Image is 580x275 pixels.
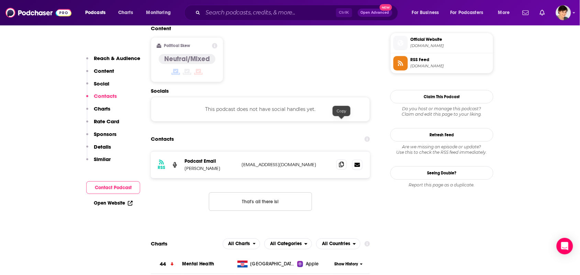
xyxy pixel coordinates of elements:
h3: 44 [160,260,166,268]
span: Show History [334,261,358,267]
p: Content [94,68,114,74]
span: Open Advanced [361,11,389,14]
h2: Charts [151,240,167,247]
button: open menu [316,238,360,249]
a: Mental Health [182,261,214,267]
h2: Socials [151,88,370,94]
button: open menu [142,7,180,18]
span: Charts [118,8,133,18]
span: New [380,4,392,11]
button: Show History [332,261,365,267]
span: RSS Feed [411,57,490,63]
button: open menu [407,7,448,18]
span: More [498,8,510,18]
p: [PERSON_NAME] [185,165,236,171]
button: open menu [264,238,312,249]
a: RSS Feed[DOMAIN_NAME] [393,56,490,70]
a: Seeing Double? [390,166,493,180]
h2: Political Skew [164,43,190,48]
span: Ctrl K [336,8,352,17]
div: Claim and edit this page to your liking. [390,106,493,117]
button: Show profile menu [556,5,571,20]
p: Similar [94,156,111,162]
button: Content [86,68,114,80]
span: Podcasts [85,8,105,18]
span: Do you host or manage this podcast? [390,106,493,112]
a: Show notifications dropdown [537,7,548,19]
div: Report this page as a duplicate. [390,182,493,188]
button: Similar [86,156,111,169]
button: Details [86,144,111,156]
button: Charts [86,105,110,118]
p: Social [94,80,109,87]
h2: Countries [316,238,360,249]
span: For Business [412,8,439,18]
a: Charts [114,7,137,18]
span: feeds.buzzsprout.com [411,64,490,69]
p: Details [94,144,111,150]
span: Monitoring [146,8,171,18]
input: Search podcasts, credits, & more... [203,7,336,18]
span: For Podcasters [450,8,483,18]
p: Charts [94,105,110,112]
h2: Contacts [151,133,174,146]
button: Rate Card [86,118,119,131]
span: Croatia [250,261,295,267]
span: Official Website [411,36,490,43]
a: Apple [297,261,332,267]
h2: Platforms [223,238,260,249]
p: Podcast Email [185,158,236,164]
button: open menu [493,7,518,18]
p: [EMAIL_ADDRESS][DOMAIN_NAME] [242,162,331,168]
a: Show notifications dropdown [520,7,532,19]
span: All Categories [270,241,302,246]
a: Open Website [94,200,133,206]
button: open menu [223,238,260,249]
img: Podchaser - Follow, Share and Rate Podcasts [5,6,71,19]
button: Refresh Feed [390,128,493,141]
span: patrickteahantherapy.com [411,43,490,48]
button: Social [86,80,109,93]
div: Search podcasts, credits, & more... [191,5,405,21]
a: 44 [151,255,182,274]
p: Reach & Audience [94,55,140,61]
h2: Content [151,25,365,32]
img: User Profile [556,5,571,20]
div: Copy [333,106,350,116]
p: Rate Card [94,118,119,125]
div: This podcast does not have social handles yet. [151,97,370,122]
span: All Charts [228,241,250,246]
h2: Categories [264,238,312,249]
h4: Neutral/Mixed [164,55,210,63]
button: Sponsors [86,131,116,144]
button: Nothing here. [209,192,312,211]
p: Sponsors [94,131,116,137]
button: Claim This Podcast [390,90,493,103]
span: Logged in as bethwouldknow [556,5,571,20]
button: Contacts [86,93,117,105]
h3: RSS [158,165,165,170]
span: All Countries [322,241,350,246]
button: open menu [446,7,493,18]
a: Official Website[DOMAIN_NAME] [393,36,490,50]
button: Contact Podcast [86,181,140,194]
button: Open AdvancedNew [358,9,392,17]
a: [GEOGRAPHIC_DATA] [235,261,298,267]
span: Apple [306,261,319,267]
button: open menu [80,7,114,18]
div: Are we missing an episode or update? Use this to check the RSS feed immediately. [390,144,493,155]
div: Open Intercom Messenger [557,238,573,254]
p: Contacts [94,93,117,99]
button: Reach & Audience [86,55,140,68]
